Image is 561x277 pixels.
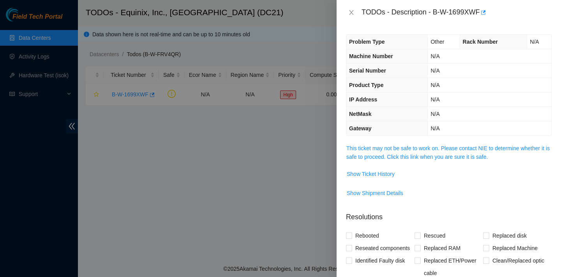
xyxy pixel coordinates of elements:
[347,189,403,197] span: Show Shipment Details
[349,125,372,131] span: Gateway
[430,96,439,103] span: N/A
[463,39,498,45] span: Rack Number
[348,9,355,16] span: close
[349,53,393,59] span: Machine Number
[430,125,439,131] span: N/A
[346,168,395,180] button: Show Ticket History
[349,96,377,103] span: IP Address
[347,170,395,178] span: Show Ticket History
[430,53,439,59] span: N/A
[349,82,383,88] span: Product Type
[349,111,372,117] span: NetMask
[346,206,552,222] p: Resolutions
[352,242,413,254] span: Reseated components
[352,229,382,242] span: Rebooted
[346,187,404,199] button: Show Shipment Details
[430,111,439,117] span: N/A
[421,229,448,242] span: Rescued
[430,67,439,74] span: N/A
[349,67,386,74] span: Serial Number
[346,145,550,160] a: This ticket may not be safe to work on. Please contact NIE to determine whether it is safe to pro...
[489,242,541,254] span: Replaced Machine
[489,229,530,242] span: Replaced disk
[430,82,439,88] span: N/A
[346,9,357,16] button: Close
[430,39,444,45] span: Other
[362,6,552,19] div: TODOs - Description - B-W-1699XWF
[421,242,464,254] span: Replaced RAM
[349,39,385,45] span: Problem Type
[489,254,547,267] span: Clean/Replaced optic
[530,39,539,45] span: N/A
[352,254,408,267] span: Identified Faulty disk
